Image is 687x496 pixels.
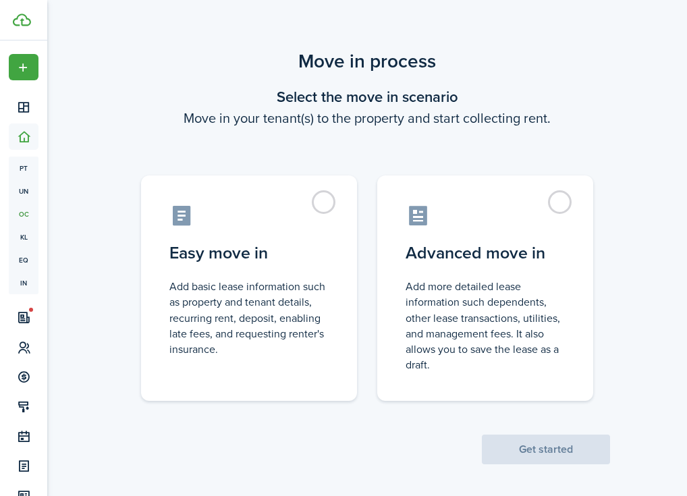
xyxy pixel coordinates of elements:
control-radio-card-description: Add more detailed lease information such dependents, other lease transactions, utilities, and man... [406,279,565,373]
a: kl [9,225,38,248]
a: in [9,271,38,294]
button: Open menu [9,54,38,80]
a: oc [9,202,38,225]
a: eq [9,248,38,271]
control-radio-card-description: Add basic lease information such as property and tenant details, recurring rent, deposit, enablin... [169,279,329,357]
wizard-step-header-description: Move in your tenant(s) to the property and start collecting rent. [124,108,610,128]
img: TenantCloud [13,13,31,26]
wizard-step-header-title: Select the move in scenario [124,86,610,108]
control-radio-card-title: Easy move in [169,241,329,265]
control-radio-card-title: Advanced move in [406,241,565,265]
a: un [9,180,38,202]
a: pt [9,157,38,180]
scenario-title: Move in process [124,47,610,76]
